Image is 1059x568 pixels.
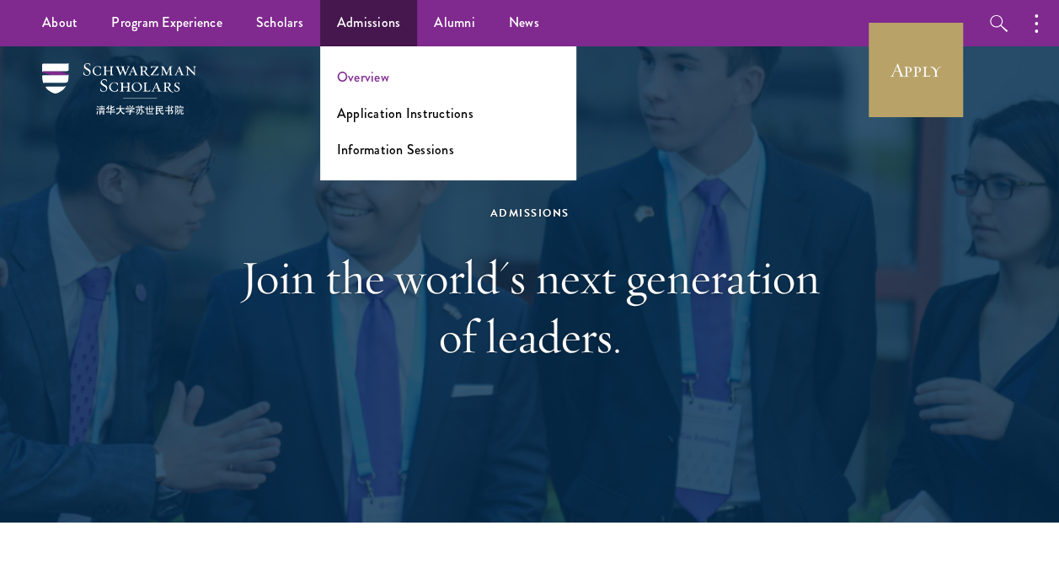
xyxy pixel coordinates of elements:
div: Admissions [239,204,821,222]
a: Overview [337,67,389,87]
img: Schwarzman Scholars [42,63,196,115]
a: Apply [869,23,963,117]
h1: Join the world's next generation of leaders. [239,248,821,366]
a: Information Sessions [337,140,454,159]
a: Application Instructions [337,104,473,123]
